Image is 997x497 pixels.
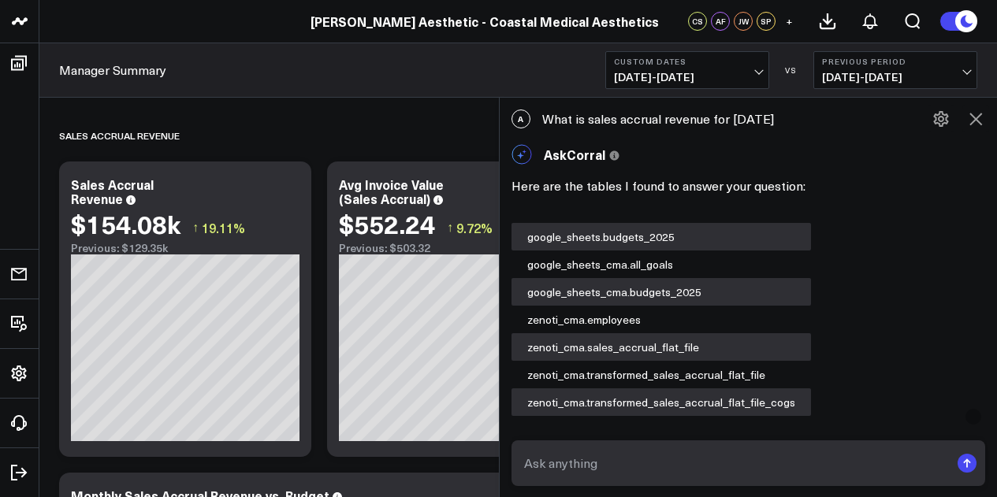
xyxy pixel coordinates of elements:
[544,146,605,163] span: AskCorral
[202,219,245,236] span: 19.11%
[711,12,730,31] div: AF
[786,16,793,27] span: +
[311,13,659,30] a: [PERSON_NAME] Aesthetic - Coastal Medical Aesthetics
[779,12,798,31] button: +
[757,12,776,31] div: SP
[512,223,811,250] div: google_sheets.budgets_2025
[339,176,444,207] div: Avg Invoice Value (Sales Accrual)
[192,217,199,238] span: ↑
[71,176,154,207] div: Sales Accrual Revenue
[822,71,969,83] span: [DATE] - [DATE]
[339,210,435,238] div: $552.24
[512,388,811,416] div: zenoti_cma.transformed_sales_accrual_flat_file_cogs
[71,210,180,238] div: $154.08k
[512,306,811,333] div: zenoti_cma.employees
[512,109,530,128] span: A
[512,250,811,278] div: google_sheets_cma.all_goals
[339,242,567,254] div: Previous: $503.32
[512,278,811,306] div: google_sheets_cma.budgets_2025
[614,57,761,66] b: Custom Dates
[456,219,493,236] span: 9.72%
[777,65,805,75] div: VS
[614,71,761,83] span: [DATE] - [DATE]
[688,12,707,31] div: CS
[734,12,753,31] div: JW
[512,333,811,361] div: zenoti_cma.sales_accrual_flat_file
[59,61,166,79] a: Manager Summary
[512,361,811,388] div: zenoti_cma.transformed_sales_accrual_flat_file
[447,217,453,238] span: ↑
[520,449,950,477] input: Ask anything
[822,57,969,66] b: Previous Period
[59,117,180,154] div: Sales Accrual Revenue
[71,242,299,254] div: Previous: $129.35k
[813,51,977,89] button: Previous Period[DATE]-[DATE]
[605,51,769,89] button: Custom Dates[DATE]-[DATE]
